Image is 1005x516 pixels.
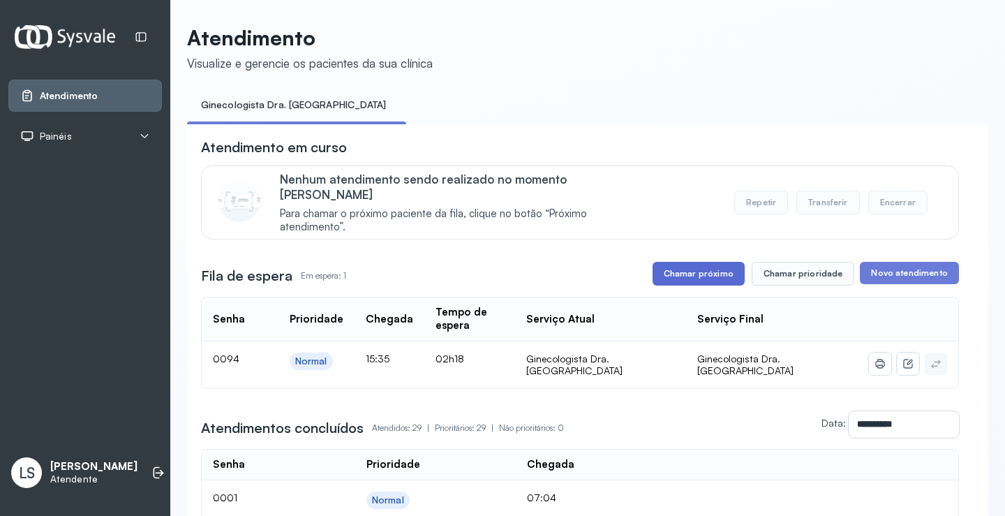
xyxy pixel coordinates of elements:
span: 0001 [213,492,237,503]
div: Visualize e gerencie os pacientes da sua clínica [187,56,433,71]
button: Repetir [734,191,788,214]
p: Atendimento [187,25,433,50]
div: Senha [213,313,245,326]
p: Prioritários: 29 [435,418,499,438]
a: Ginecologista Dra. [GEOGRAPHIC_DATA] [187,94,401,117]
div: Ginecologista Dra. [GEOGRAPHIC_DATA] [526,353,676,377]
span: Para chamar o próximo paciente da fila, clique no botão “Próximo atendimento”. [280,207,649,234]
img: Logotipo do estabelecimento [15,25,115,48]
button: Chamar prioridade [752,262,855,286]
img: Imagem de CalloutCard [218,180,260,222]
div: Tempo de espera [435,306,504,332]
div: Prioridade [290,313,343,326]
span: 02h18 [435,353,464,364]
button: Encerrar [868,191,928,214]
div: Chegada [366,313,413,326]
div: Chegada [527,458,574,471]
p: Atendente [50,473,137,485]
div: Serviço Atual [526,313,595,326]
p: [PERSON_NAME] [50,460,137,473]
button: Transferir [796,191,860,214]
div: Senha [213,458,245,471]
button: Chamar próximo [653,262,745,286]
span: Atendimento [40,90,98,102]
p: Nenhum atendimento sendo realizado no momento [PERSON_NAME] [280,172,649,202]
div: Prioridade [366,458,420,471]
span: 07:04 [527,492,556,503]
div: Normal [372,494,404,506]
label: Data: [821,417,846,429]
h3: Atendimento em curso [201,138,347,157]
p: Em espera: 1 [301,266,346,286]
p: Não prioritários: 0 [499,418,564,438]
span: | [491,422,493,433]
h3: Fila de espera [201,266,292,286]
div: Serviço Final [697,313,764,326]
button: Novo atendimento [860,262,958,284]
h3: Atendimentos concluídos [201,418,364,438]
span: Painéis [40,131,72,142]
span: | [427,422,429,433]
span: Ginecologista Dra. [GEOGRAPHIC_DATA] [697,353,794,377]
span: 0094 [213,353,239,364]
span: 15:35 [366,353,389,364]
div: Normal [295,355,327,367]
p: Atendidos: 29 [372,418,435,438]
a: Atendimento [20,89,150,103]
